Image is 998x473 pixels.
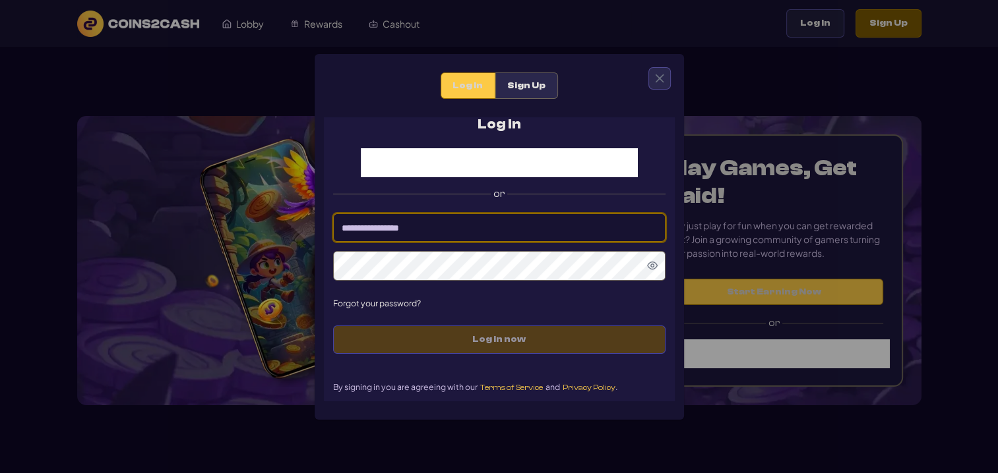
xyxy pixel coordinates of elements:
[441,72,495,99] div: Log In
[507,80,546,92] span: Sign Up
[452,80,483,92] span: Log In
[333,381,666,393] p: By signing in you are agreeing with our and .
[563,383,615,392] span: Privacy Policy
[647,260,658,271] svg: Show Password
[333,117,666,131] h2: Log In
[480,383,543,392] span: Terms of Service
[361,148,638,177] iframe: Sign in with Google Button
[333,299,666,307] span: Forgot your password?
[333,176,666,204] label: or
[495,72,558,99] div: Sign Up
[649,68,670,89] button: Close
